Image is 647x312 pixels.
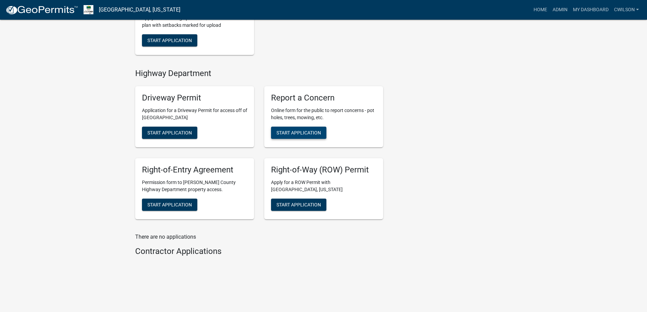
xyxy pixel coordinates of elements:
a: cwilson [611,3,642,16]
h5: Right-of-Way (ROW) Permit [271,165,376,175]
a: [GEOGRAPHIC_DATA], [US_STATE] [99,4,180,16]
span: Start Application [276,202,321,207]
h4: Highway Department [135,69,383,78]
button: Start Application [271,199,326,211]
span: Start Application [147,37,192,43]
button: Start Application [142,34,197,47]
p: Apply here for a sign permit. Please have a site plan with setbacks marked for upload [142,15,247,29]
wm-workflow-list-section: Contractor Applications [135,246,383,259]
h5: Right-of-Entry Agreement [142,165,247,175]
a: Admin [550,3,570,16]
p: Permission form to [PERSON_NAME] County Highway Department property access. [142,179,247,193]
span: Start Application [147,130,192,135]
p: There are no applications [135,233,383,241]
button: Start Application [142,127,197,139]
h4: Contractor Applications [135,246,383,256]
p: Apply for a ROW Permit with [GEOGRAPHIC_DATA], [US_STATE] [271,179,376,193]
a: Home [531,3,550,16]
h5: Report a Concern [271,93,376,103]
h5: Driveway Permit [142,93,247,103]
button: Start Application [271,127,326,139]
img: Morgan County, Indiana [84,5,93,14]
a: My Dashboard [570,3,611,16]
button: Start Application [142,199,197,211]
span: Start Application [276,130,321,135]
span: Start Application [147,202,192,207]
p: Online form for the public to report concerns - pot holes, trees, mowing, etc. [271,107,376,121]
p: Application for a Driveway Permit for access off of [GEOGRAPHIC_DATA] [142,107,247,121]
